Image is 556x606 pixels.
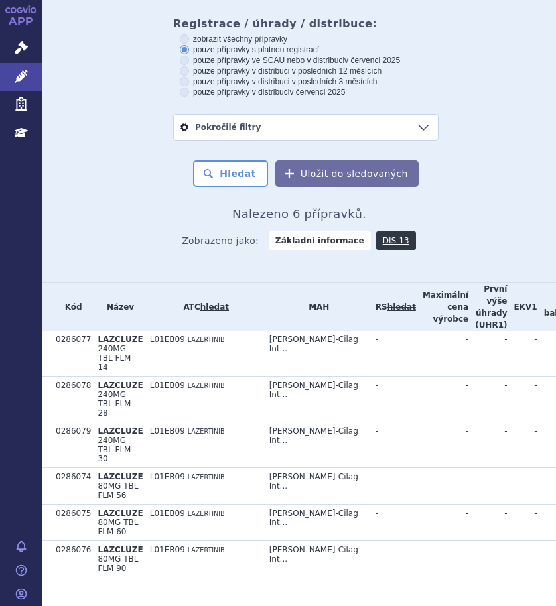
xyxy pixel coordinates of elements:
span: LAZERTINIB [188,428,225,435]
span: LAZERTINIB [188,510,225,517]
span: LAZCLUZE [98,426,143,436]
span: LAZCLUZE [98,335,143,344]
button: Hledat [193,160,268,187]
span: Zobrazeno jako: [182,231,259,250]
td: - [468,505,507,541]
h3: Registrace / úhrady / distribuce: [173,17,439,30]
th: Kód [49,283,91,331]
label: pouze přípravky v distribuci v posledních 3 měsících [180,76,432,87]
span: LAZCLUZE [98,472,143,481]
button: Uložit do sledovaných [275,160,419,187]
span: v červenci 2025 [344,56,400,65]
td: - [468,422,507,468]
td: 0286079 [49,422,91,468]
span: L01EB09 [150,335,185,344]
span: LAZCLUZE [98,381,143,390]
td: - [369,377,416,422]
td: [PERSON_NAME]-Cilag Int... [263,422,369,468]
td: - [507,331,537,377]
a: DIS-13 [376,231,416,250]
td: - [416,541,468,577]
span: 240MG TBL FLM 30 [98,436,131,463]
td: - [369,422,416,468]
td: [PERSON_NAME]-Cilag Int... [263,331,369,377]
td: [PERSON_NAME]-Cilag Int... [263,505,369,541]
label: pouze přípravky ve SCAU nebo v distribuci [180,55,432,66]
td: - [369,468,416,505]
span: v červenci 2025 [289,88,345,97]
th: ATC [143,283,263,331]
td: 0286075 [49,505,91,541]
th: Název [91,283,143,331]
td: - [416,505,468,541]
td: [PERSON_NAME]-Cilag Int... [263,377,369,422]
label: pouze přípravky v distribuci v posledních 12 měsících [180,66,432,76]
del: hledat [387,302,416,312]
td: - [369,331,416,377]
label: pouze přípravky v distribuci [180,87,432,97]
a: vyhledávání neobsahuje žádnou platnou referenční skupinu [387,302,416,312]
th: MAH [263,283,369,331]
td: - [468,377,507,422]
td: - [468,468,507,505]
span: L01EB09 [150,545,185,554]
td: - [416,468,468,505]
td: - [507,422,537,468]
span: LAZERTINIB [188,382,225,389]
label: zobrazit všechny přípravky [180,34,432,44]
span: LAZCLUZE [98,545,143,554]
td: 0286076 [49,541,91,577]
td: - [416,422,468,468]
td: - [507,505,537,541]
td: - [468,541,507,577]
th: Maximální cena výrobce [416,283,468,331]
td: - [416,377,468,422]
th: První výše úhrady (UHR1) [468,283,507,331]
th: RS [369,283,416,331]
th: EKV1 [507,283,537,331]
label: pouze přípravky s platnou registrací [180,44,432,55]
span: L01EB09 [150,472,185,481]
td: - [507,541,537,577]
td: 0286074 [49,468,91,505]
span: 240MG TBL FLM 14 [98,344,131,372]
td: - [468,331,507,377]
span: 80MG TBL FLM 60 [98,518,138,536]
span: 80MG TBL FLM 90 [98,554,138,573]
td: - [369,505,416,541]
td: 0286077 [49,331,91,377]
td: - [416,331,468,377]
span: LAZERTINIB [188,336,225,343]
td: - [507,468,537,505]
span: LAZERTINIB [188,473,225,481]
a: hledat [200,302,229,312]
span: LAZERTINIB [188,546,225,554]
td: [PERSON_NAME]-Cilag Int... [263,541,369,577]
span: 240MG TBL FLM 28 [98,390,131,418]
span: Nalezeno 6 přípravků. [232,207,366,221]
a: Pokročilé filtry [174,115,438,140]
strong: Základní informace [269,231,371,250]
span: LAZCLUZE [98,509,143,518]
td: - [507,377,537,422]
td: - [369,541,416,577]
span: 80MG TBL FLM 56 [98,481,138,500]
td: [PERSON_NAME]-Cilag Int... [263,468,369,505]
td: 0286078 [49,377,91,422]
span: L01EB09 [150,381,185,390]
span: L01EB09 [150,426,185,436]
span: L01EB09 [150,509,185,518]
